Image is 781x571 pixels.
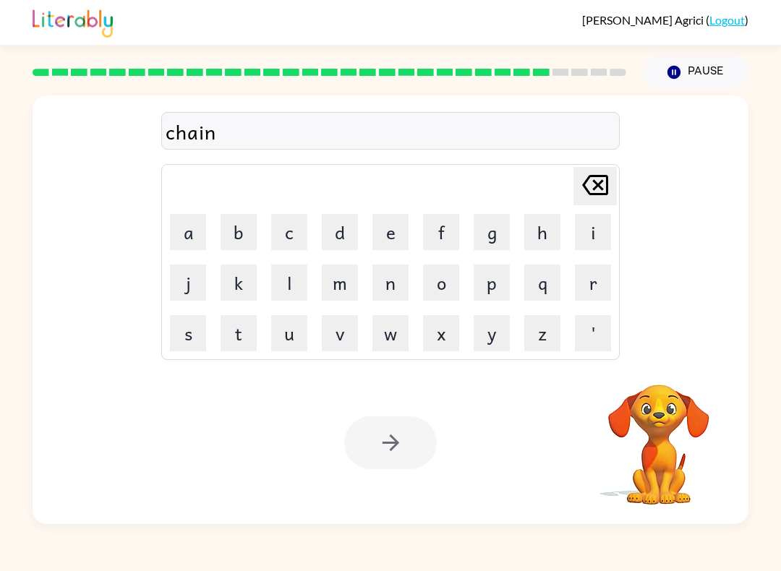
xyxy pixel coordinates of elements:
[271,315,307,351] button: u
[221,315,257,351] button: t
[423,265,459,301] button: o
[524,214,560,250] button: h
[271,214,307,250] button: c
[524,265,560,301] button: q
[474,265,510,301] button: p
[170,214,206,250] button: a
[474,214,510,250] button: g
[474,315,510,351] button: y
[586,362,731,507] video: Your browser must support playing .mp4 files to use Literably. Please try using another browser.
[322,265,358,301] button: m
[170,315,206,351] button: s
[271,265,307,301] button: l
[33,6,113,38] img: Literably
[582,13,706,27] span: [PERSON_NAME] Agrici
[372,214,409,250] button: e
[423,315,459,351] button: x
[322,315,358,351] button: v
[372,315,409,351] button: w
[575,265,611,301] button: r
[644,56,748,89] button: Pause
[575,214,611,250] button: i
[221,265,257,301] button: k
[322,214,358,250] button: d
[221,214,257,250] button: b
[575,315,611,351] button: '
[423,214,459,250] button: f
[582,13,748,27] div: ( )
[709,13,745,27] a: Logout
[170,265,206,301] button: j
[372,265,409,301] button: n
[524,315,560,351] button: z
[166,116,615,147] div: chain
